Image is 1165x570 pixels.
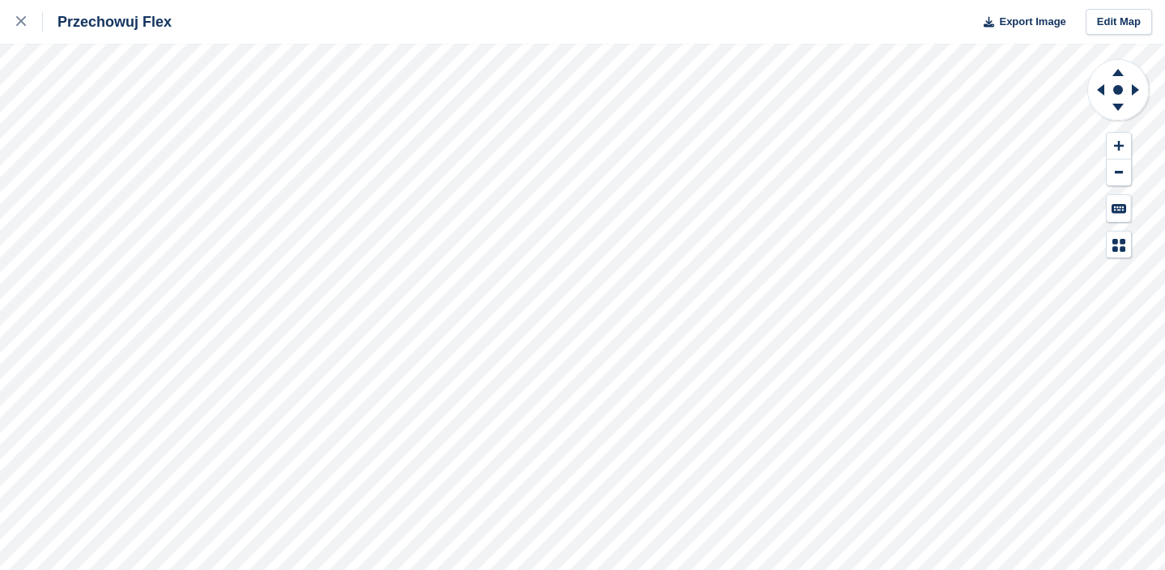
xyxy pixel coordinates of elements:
a: Edit Map [1086,9,1152,36]
button: Zoom Out [1107,160,1131,186]
div: Przechowuj Flex [43,12,172,32]
button: Zoom In [1107,133,1131,160]
button: Keyboard Shortcuts [1107,195,1131,222]
span: Export Image [999,14,1065,30]
button: Export Image [974,9,1066,36]
button: Map Legend [1107,232,1131,258]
